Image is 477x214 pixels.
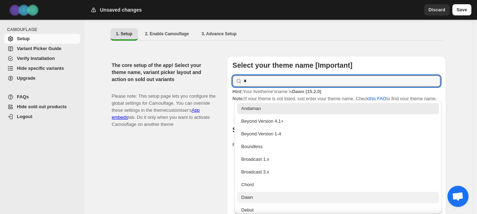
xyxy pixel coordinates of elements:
[369,96,386,101] a: this FAQ
[4,92,80,102] a: FAQs
[4,102,80,112] a: Hide sold out products
[241,194,435,201] div: Dawn
[17,56,55,61] span: Verify Installation
[241,181,435,188] div: Chord
[4,63,80,73] a: Hide specific variants
[233,89,243,94] strong: Hint:
[233,88,440,102] p: If your theme is not listed, just enter your theme name. Check to find your theme name.
[241,130,435,137] div: Beyond Version 1-4
[292,89,321,94] strong: Dawn (15.2.0)
[17,46,61,51] span: Variant Picker Guide
[241,207,435,214] div: Debut
[233,96,244,101] strong: Note:
[233,126,358,134] b: Select variant picker [Recommended]
[145,31,189,37] span: 2. Enable Camouflage
[234,165,442,178] li: Broadcast 3.x
[112,86,216,128] p: Please note: This setup page lets you configure the global settings for Camouflage. You can overr...
[241,143,435,150] div: Boundless
[4,112,80,122] a: Logout
[241,156,435,163] div: Broadcast 1.x
[234,127,442,140] li: Beyond Version 1-4
[202,31,237,37] span: 3. Advance Setup
[4,34,80,44] a: Setup
[424,4,450,16] button: Discard
[17,104,67,109] span: Hide sold out products
[457,6,467,13] span: Save
[234,178,442,190] li: Chord
[234,190,442,203] li: Dawn
[234,103,442,114] li: Andaman
[241,118,435,125] div: Beyond Version 4.1+
[116,31,133,37] span: 1. Setup
[7,27,81,32] span: CAMOUFLAGE
[233,89,322,94] span: Your live theme's name is
[233,141,440,148] p: Recommended: Select which of the following variant picker styles match your theme.
[241,105,435,112] div: Andaman
[234,140,442,152] li: Boundless
[234,152,442,165] li: Broadcast 1.x
[17,114,32,119] span: Logout
[100,6,142,13] h2: Unsaved changes
[233,61,352,69] b: Select your theme name [Important]
[452,4,471,16] button: Save
[428,6,445,13] span: Discard
[17,75,36,81] span: Upgrade
[4,73,80,83] a: Upgrade
[112,62,216,83] h2: The core setup of the app! Select your theme name, variant picker layout and action on sold out v...
[17,66,64,71] span: Hide specific variants
[4,54,80,63] a: Verify Installation
[17,36,30,41] span: Setup
[447,186,469,207] a: Aprire la chat
[234,114,442,127] li: Beyond Version 4.1+
[17,94,29,99] span: FAQs
[241,169,435,176] div: Broadcast 3.x
[4,44,80,54] a: Variant Picker Guide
